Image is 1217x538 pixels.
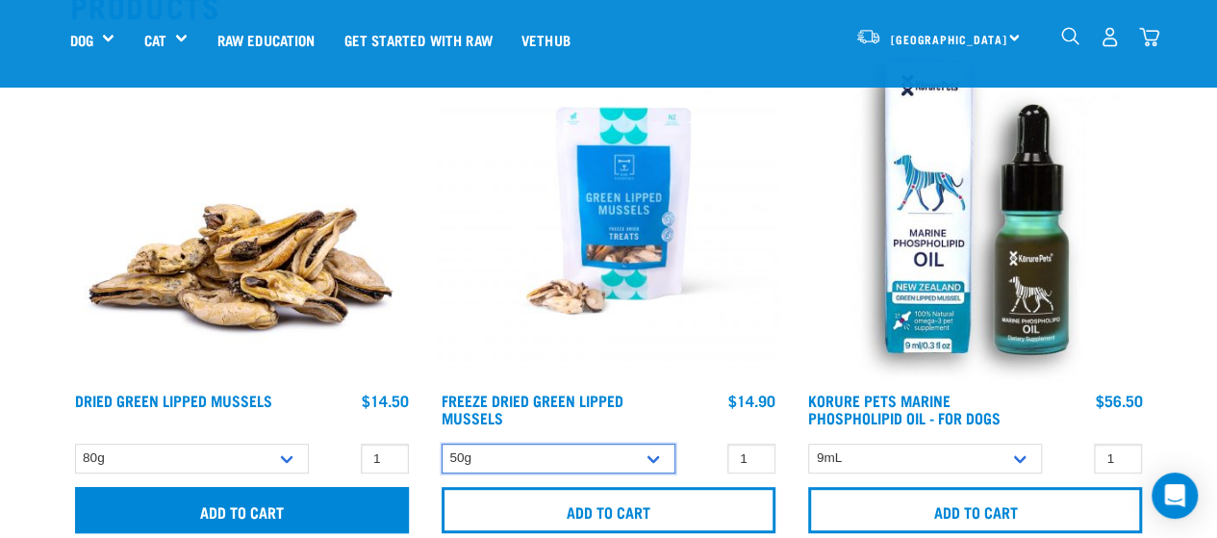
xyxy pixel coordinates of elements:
input: 1 [727,444,775,474]
a: Cat [143,29,165,51]
input: 1 [1094,444,1142,474]
a: Get started with Raw [330,1,507,78]
img: home-icon-1@2x.png [1061,27,1079,45]
a: Dog [70,29,93,51]
div: $14.50 [362,392,409,409]
div: $56.50 [1095,392,1142,409]
a: Raw Education [202,1,329,78]
input: Add to cart [442,487,775,533]
div: $14.90 [728,392,775,409]
a: Freeze Dried Green Lipped Mussels [442,396,623,422]
a: Vethub [507,1,585,78]
input: 1 [361,444,409,474]
img: RE Product Shoot 2023 Nov8551 [437,38,780,382]
img: user.png [1100,27,1120,47]
img: home-icon@2x.png [1139,27,1159,47]
input: Add to cart [75,487,409,533]
span: [GEOGRAPHIC_DATA] [891,36,1007,42]
a: Dried Green Lipped Mussels [75,396,272,404]
img: OI Lfront 1024x1024 [803,38,1147,382]
input: Add to cart [808,487,1142,533]
a: Korure Pets Marine Phospholipid Oil - for Dogs [808,396,1001,422]
div: Open Intercom Messenger [1152,473,1198,519]
img: van-moving.png [855,28,881,45]
img: 1306 Freeze Dried Mussels 01 [70,38,414,382]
